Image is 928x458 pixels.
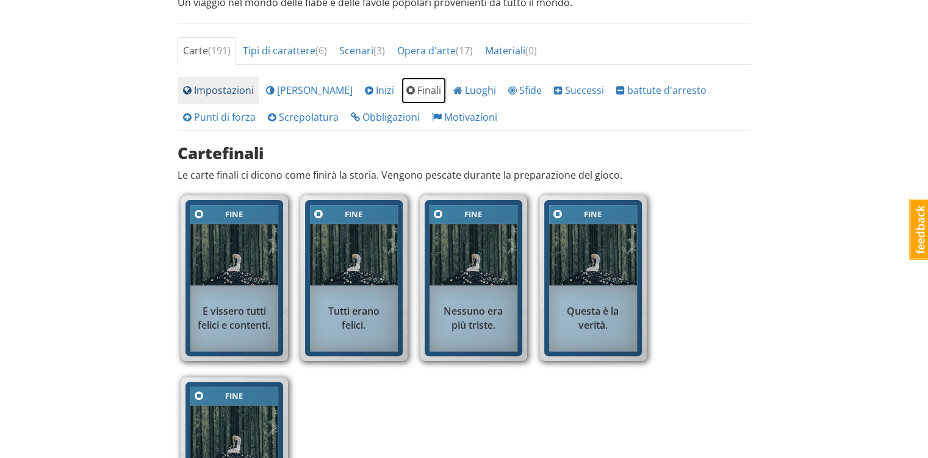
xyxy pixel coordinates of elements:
[190,224,278,285] img: pm9360d8ovvfeivulo35.jpg
[178,142,222,164] font: Carte
[567,304,619,332] font: Questa è la verità.
[315,44,318,57] font: (
[225,209,243,220] font: Fine
[464,209,482,220] font: Fine
[198,304,270,332] font: E vissero tutti felici e contenti.
[222,142,264,164] font: finali
[528,44,534,57] font: 0
[627,84,707,97] font: battute d'arresto
[444,304,503,332] font: Nessuno era più triste.
[470,44,473,57] font: )
[456,44,459,57] font: (
[183,44,208,57] font: Carte
[525,44,528,57] font: (
[444,110,497,124] font: Motivazioni
[194,110,256,124] font: Punti di forza
[277,84,353,97] font: [PERSON_NAME]
[324,44,327,57] font: )
[549,224,637,285] img: pm9360d8ovvfeivulo35.jpg
[339,44,373,57] font: Scenari
[376,84,394,97] font: Inizi
[279,110,339,124] font: Screpolatura
[373,44,376,57] font: (
[194,84,254,97] font: Impostazioni
[417,84,441,97] font: Finali
[565,84,604,97] font: Successi
[430,224,517,285] img: pm9360d8ovvfeivulo35.jpg
[243,44,315,57] font: Tipi di carattere
[519,84,542,97] font: Sfide
[362,110,420,124] font: Obbligazioni
[485,44,525,57] font: Materiali
[584,209,602,220] font: Fine
[459,44,470,57] font: 17
[534,44,537,57] font: )
[318,44,324,57] font: 6
[208,44,211,57] font: (
[178,168,622,182] font: Le carte finali ci dicono come finirà la storia. Vengono pescate durante la preparazione del gioco.
[382,44,385,57] font: )
[465,84,496,97] font: Luoghi
[310,224,398,285] img: pm9360d8ovvfeivulo35.jpg
[376,44,382,57] font: 3
[211,44,228,57] font: 191
[225,390,243,401] font: Fine
[397,44,456,57] font: Opera d'arte
[228,44,231,57] font: )
[328,304,379,332] font: Tutti erano felici.
[345,209,362,220] font: Fine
